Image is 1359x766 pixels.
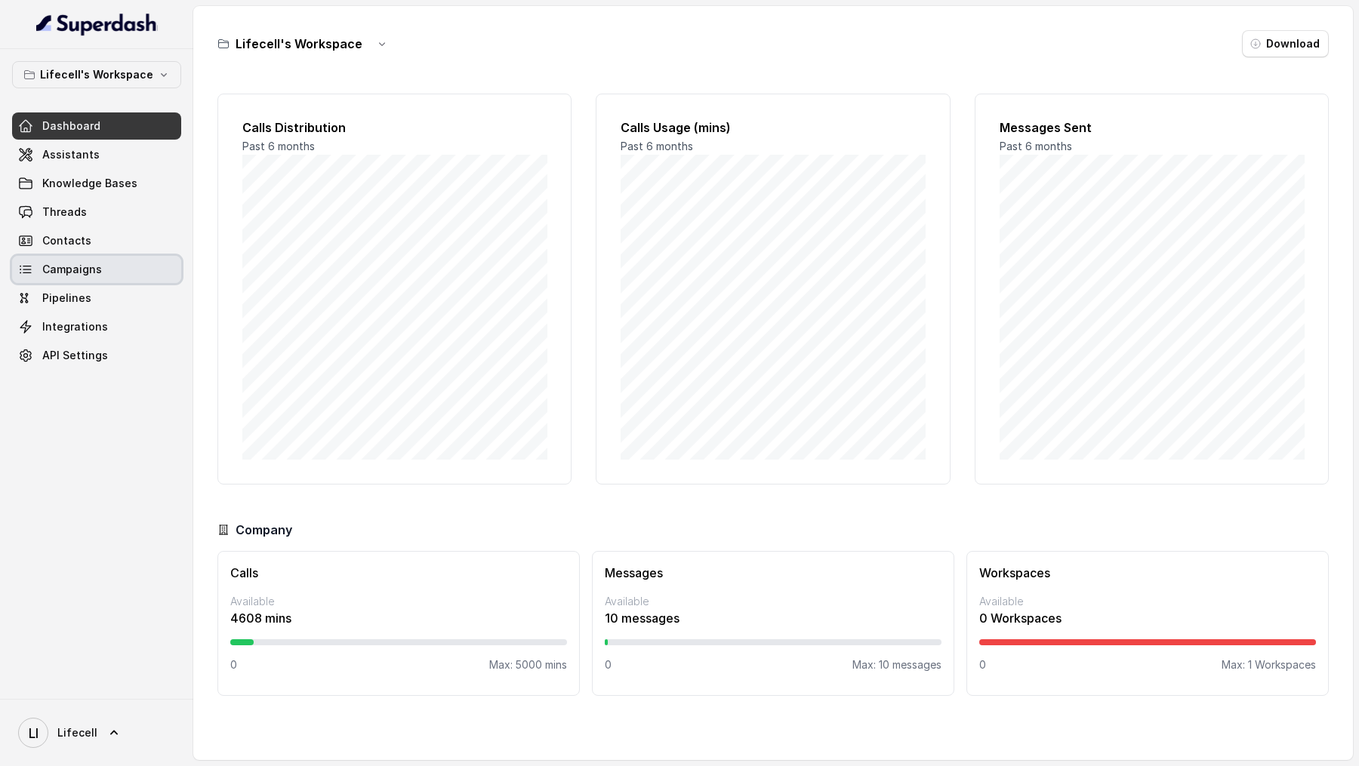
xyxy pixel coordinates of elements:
h3: Lifecell's Workspace [236,35,362,53]
h3: Calls [230,564,567,582]
span: Dashboard [42,118,100,134]
a: Integrations [12,313,181,340]
span: Pipelines [42,291,91,306]
button: Lifecell's Workspace [12,61,181,88]
span: Integrations [42,319,108,334]
p: Max: 5000 mins [489,657,567,672]
p: 0 [979,657,986,672]
a: Contacts [12,227,181,254]
button: Download [1242,30,1329,57]
span: Lifecell [57,725,97,740]
h3: Company [236,521,292,539]
h2: Calls Usage (mins) [621,118,925,137]
p: 0 [230,657,237,672]
p: Available [979,594,1316,609]
span: Assistants [42,147,100,162]
span: Past 6 months [1000,140,1072,152]
h3: Messages [605,564,941,582]
a: Assistants [12,141,181,168]
p: Available [230,594,567,609]
a: Dashboard [12,112,181,140]
a: API Settings [12,342,181,369]
a: Knowledge Bases [12,170,181,197]
p: 0 Workspaces [979,609,1316,627]
a: Campaigns [12,256,181,283]
span: Knowledge Bases [42,176,137,191]
span: Past 6 months [242,140,315,152]
span: API Settings [42,348,108,363]
span: Campaigns [42,262,102,277]
text: LI [29,725,39,741]
p: Max: 10 messages [852,657,941,672]
p: Max: 1 Workspaces [1222,657,1316,672]
p: Lifecell's Workspace [40,66,153,84]
p: Available [605,594,941,609]
a: Threads [12,198,181,226]
p: 4608 mins [230,609,567,627]
img: light.svg [36,12,158,36]
h3: Workspaces [979,564,1316,582]
p: 0 [605,657,612,672]
a: Pipelines [12,285,181,312]
span: Contacts [42,233,91,248]
p: 10 messages [605,609,941,627]
h2: Messages Sent [1000,118,1304,137]
a: Lifecell [12,712,181,754]
h2: Calls Distribution [242,118,547,137]
span: Threads [42,205,87,220]
span: Past 6 months [621,140,693,152]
